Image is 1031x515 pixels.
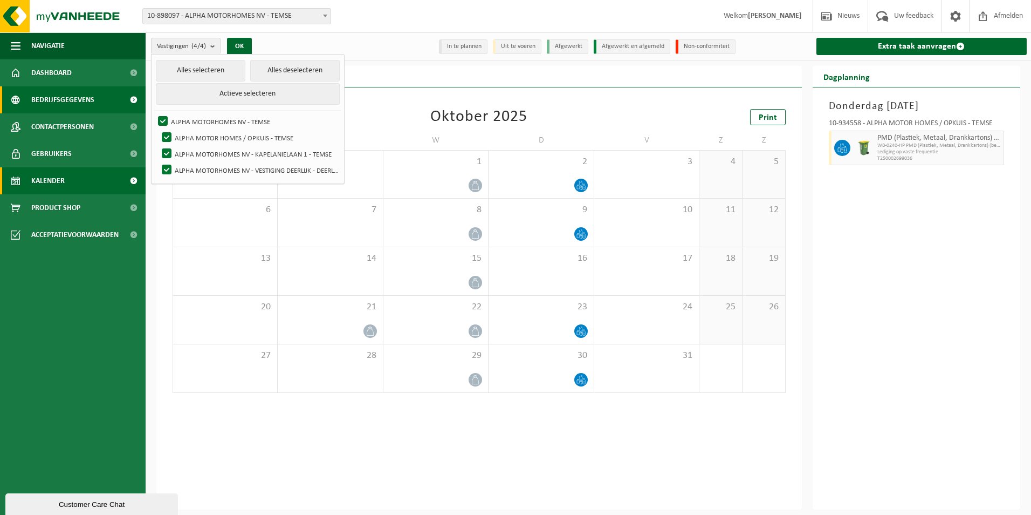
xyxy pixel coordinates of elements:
span: Gebruikers [31,140,72,167]
span: 15 [389,253,483,265]
span: Lediging op vaste frequentie [877,149,1001,155]
span: 5 [748,156,780,168]
td: V [594,131,699,150]
span: Navigatie [31,32,65,59]
a: Print [750,109,786,125]
img: WB-0240-HPE-GN-50 [856,140,872,156]
button: Alles deselecteren [250,60,339,82]
span: 10-898097 - ALPHA MOTORHOMES NV - TEMSE [143,9,331,24]
span: 9 [494,204,588,216]
div: 10-934558 - ALPHA MOTOR HOMES / OPKUIS - TEMSE [829,120,1005,131]
span: 21 [283,301,377,313]
button: Actieve selecteren [156,83,339,105]
span: 11 [705,204,737,216]
span: Bedrijfsgegevens [31,86,94,113]
span: 20 [178,301,272,313]
strong: [PERSON_NAME] [748,12,802,20]
td: D [489,131,594,150]
td: Z [699,131,743,150]
span: PMD (Plastiek, Metaal, Drankkartons) (bedrijven) [877,134,1001,143]
span: 14 [283,253,377,265]
label: ALPHA MOTORHOMES NV - TEMSE [156,113,339,130]
li: In te plannen [439,39,487,54]
button: Alles selecteren [156,60,245,82]
span: Print [759,113,777,122]
span: 10 [600,204,693,216]
button: OK [227,38,252,55]
span: 1 [389,156,483,168]
label: ALPHA MOTOR HOMES / OPKUIS - TEMSE [160,130,339,146]
span: 26 [748,301,780,313]
span: WB-0240-HP PMD (Plastiek, Metaal, Drankkartons) (bedrijven) [877,143,1001,149]
span: Contactpersonen [31,113,94,140]
span: 12 [748,204,780,216]
span: Vestigingen [157,38,206,55]
li: Afgewerkt [547,39,588,54]
td: Z [743,131,786,150]
span: Kalender [31,167,65,194]
li: Afgewerkt en afgemeld [594,39,670,54]
span: Product Shop [31,194,80,221]
label: ALPHA MOTORHOMES NV - KAPELANIELAAN 1 - TEMSE [160,146,339,162]
span: 2 [494,156,588,168]
span: 16 [494,253,588,265]
span: 27 [178,350,272,362]
h3: Donderdag [DATE] [829,98,1005,114]
li: Uit te voeren [493,39,541,54]
span: 19 [748,253,780,265]
count: (4/4) [191,43,206,50]
span: 31 [600,350,693,362]
span: 17 [600,253,693,265]
span: 13 [178,253,272,265]
span: Acceptatievoorwaarden [31,221,119,248]
iframe: chat widget [5,491,180,515]
span: 28 [283,350,377,362]
label: ALPHA MOTORHOMES NV - VESTIGING DEERLIJK - DEERLIJK [160,162,339,178]
span: 6 [178,204,272,216]
span: T250002699036 [877,155,1001,162]
span: 18 [705,253,737,265]
h2: Dagplanning [813,66,881,87]
li: Non-conformiteit [676,39,736,54]
button: Vestigingen(4/4) [151,38,221,54]
span: 22 [389,301,483,313]
span: 23 [494,301,588,313]
span: 10-898097 - ALPHA MOTORHOMES NV - TEMSE [142,8,331,24]
td: W [383,131,489,150]
span: 25 [705,301,737,313]
span: 4 [705,156,737,168]
span: 8 [389,204,483,216]
span: 30 [494,350,588,362]
span: 24 [600,301,693,313]
div: Oktober 2025 [430,109,527,125]
span: Dashboard [31,59,72,86]
span: 3 [600,156,693,168]
a: Extra taak aanvragen [816,38,1027,55]
span: 29 [389,350,483,362]
span: 7 [283,204,377,216]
